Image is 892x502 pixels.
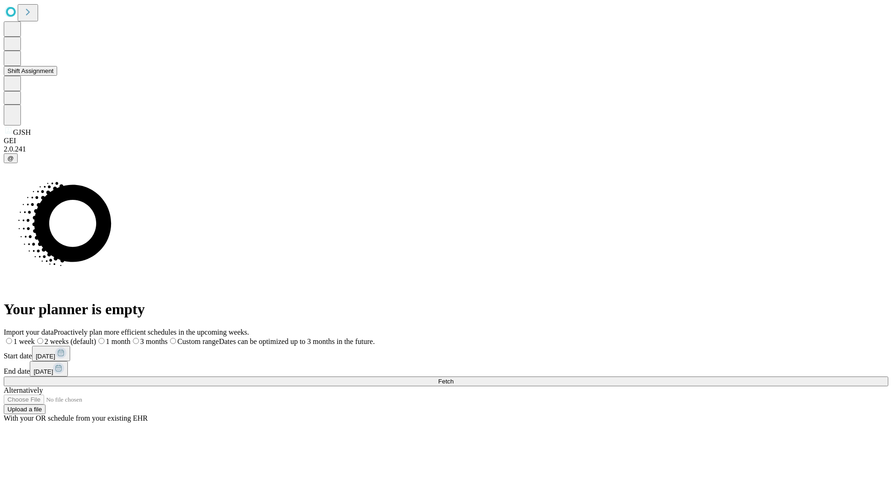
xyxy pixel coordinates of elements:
[13,337,35,345] span: 1 week
[4,66,57,76] button: Shift Assignment
[54,328,249,336] span: Proactively plan more efficient schedules in the upcoming weeks.
[45,337,96,345] span: 2 weeks (default)
[106,337,131,345] span: 1 month
[133,338,139,344] input: 3 months
[36,353,55,360] span: [DATE]
[30,361,68,376] button: [DATE]
[4,153,18,163] button: @
[4,361,888,376] div: End date
[6,338,12,344] input: 1 week
[4,386,43,394] span: Alternatively
[4,404,46,414] button: Upload a file
[177,337,219,345] span: Custom range
[4,137,888,145] div: GEI
[4,376,888,386] button: Fetch
[32,346,70,361] button: [DATE]
[37,338,43,344] input: 2 weeks (default)
[4,145,888,153] div: 2.0.241
[4,414,148,422] span: With your OR schedule from your existing EHR
[33,368,53,375] span: [DATE]
[4,301,888,318] h1: Your planner is empty
[4,328,54,336] span: Import your data
[98,338,105,344] input: 1 month
[170,338,176,344] input: Custom rangeDates can be optimized up to 3 months in the future.
[13,128,31,136] span: GJSH
[140,337,168,345] span: 3 months
[438,378,453,385] span: Fetch
[4,346,888,361] div: Start date
[7,155,14,162] span: @
[219,337,374,345] span: Dates can be optimized up to 3 months in the future.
